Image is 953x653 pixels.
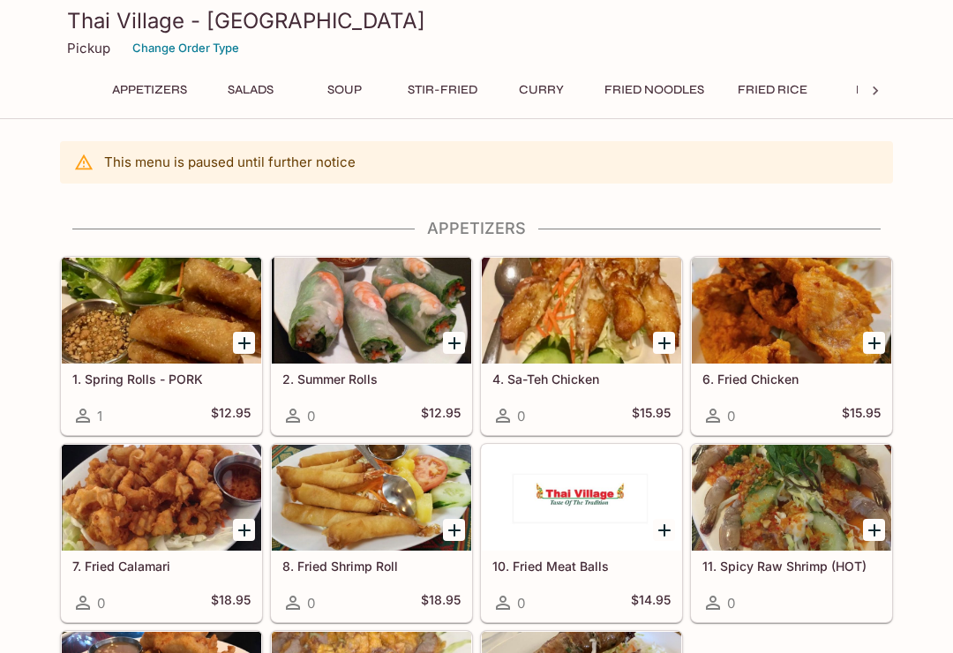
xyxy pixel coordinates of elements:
[282,372,461,387] h5: 2. Summer Rolls
[104,154,356,170] p: This menu is paused until further notice
[492,372,671,387] h5: 4. Sa-Teh Chicken
[62,258,261,364] div: 1. Spring Rolls - PORK
[863,332,885,354] button: Add 6. Fried Chicken
[727,595,735,612] span: 0
[211,405,251,426] h5: $12.95
[282,559,461,574] h5: 8. Fried Shrimp Roll
[97,408,102,424] span: 1
[304,78,384,102] button: Soup
[421,592,461,613] h5: $18.95
[272,258,471,364] div: 2. Summer Rolls
[481,444,682,622] a: 10. Fried Meat Balls0$14.95
[702,372,881,387] h5: 6. Fried Chicken
[211,78,290,102] button: Salads
[728,78,817,102] button: Fried Rice
[517,408,525,424] span: 0
[272,445,471,551] div: 8. Fried Shrimp Roll
[631,592,671,613] h5: $14.95
[831,78,911,102] button: Rice
[692,258,891,364] div: 6. Fried Chicken
[692,445,891,551] div: 11. Spicy Raw Shrimp (HOT)
[653,332,675,354] button: Add 4. Sa-Teh Chicken
[61,444,262,622] a: 7. Fried Calamari0$18.95
[691,257,892,435] a: 6. Fried Chicken0$15.95
[727,408,735,424] span: 0
[233,332,255,354] button: Add 1. Spring Rolls - PORK
[307,595,315,612] span: 0
[482,445,681,551] div: 10. Fried Meat Balls
[863,519,885,541] button: Add 11. Spicy Raw Shrimp (HOT)
[398,78,487,102] button: Stir-Fried
[595,78,714,102] button: Fried Noodles
[60,219,893,238] h4: Appetizers
[653,519,675,541] button: Add 10. Fried Meat Balls
[61,257,262,435] a: 1. Spring Rolls - PORK1$12.95
[842,405,881,426] h5: $15.95
[702,559,881,574] h5: 11. Spicy Raw Shrimp (HOT)
[271,444,472,622] a: 8. Fried Shrimp Roll0$18.95
[102,78,197,102] button: Appetizers
[72,372,251,387] h5: 1. Spring Rolls - PORK
[233,519,255,541] button: Add 7. Fried Calamari
[67,7,886,34] h3: Thai Village - [GEOGRAPHIC_DATA]
[482,258,681,364] div: 4. Sa-Teh Chicken
[97,595,105,612] span: 0
[501,78,581,102] button: Curry
[443,519,465,541] button: Add 8. Fried Shrimp Roll
[421,405,461,426] h5: $12.95
[62,445,261,551] div: 7. Fried Calamari
[72,559,251,574] h5: 7. Fried Calamari
[517,595,525,612] span: 0
[211,592,251,613] h5: $18.95
[632,405,671,426] h5: $15.95
[271,257,472,435] a: 2. Summer Rolls0$12.95
[124,34,247,62] button: Change Order Type
[691,444,892,622] a: 11. Spicy Raw Shrimp (HOT)0
[492,559,671,574] h5: 10. Fried Meat Balls
[481,257,682,435] a: 4. Sa-Teh Chicken0$15.95
[443,332,465,354] button: Add 2. Summer Rolls
[307,408,315,424] span: 0
[67,40,110,56] p: Pickup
